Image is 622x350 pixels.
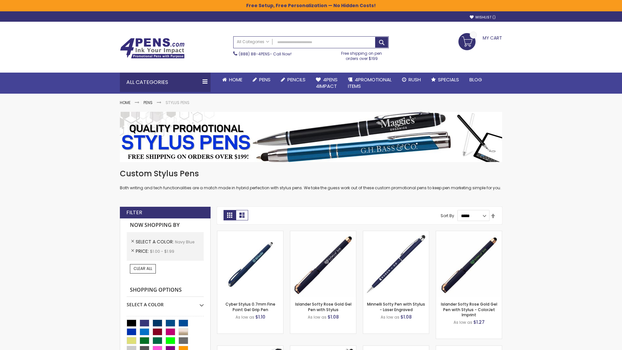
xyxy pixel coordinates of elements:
a: Clear All [130,264,156,273]
span: $1.08 [328,314,339,320]
a: Minnelli Softy Pen with Stylus - Laser Engraved-Navy Blue [363,231,429,236]
a: Specials [426,73,464,87]
a: Home [217,73,248,87]
span: $1.00 - $1.99 [150,249,174,254]
strong: Grid [224,210,236,220]
a: (888) 88-4PENS [239,51,270,57]
span: Navy Blue [175,239,194,245]
span: As low as [454,320,472,325]
div: Free shipping on pen orders over $199 [335,48,389,61]
a: 4PROMOTIONALITEMS [343,73,397,94]
a: Islander Softy Rose Gold Gel Pen with Stylus - ColorJet Imprint [441,301,497,317]
span: $1.10 [255,314,265,320]
span: 4Pens 4impact [316,76,338,89]
span: Blog [469,76,482,83]
a: Rush [397,73,426,87]
a: Islander Softy Rose Gold Gel Pen with Stylus-Navy Blue [290,231,356,236]
strong: Now Shopping by [127,218,204,232]
label: Sort By [441,213,454,218]
span: Home [229,76,242,83]
span: Pencils [287,76,305,83]
img: Islander Softy Rose Gold Gel Pen with Stylus-Navy Blue [290,231,356,297]
span: Clear All [133,266,152,271]
a: Islander Softy Rose Gold Gel Pen with Stylus - ColorJet Imprint-Navy Blue [436,231,502,236]
span: $1.27 [473,319,485,325]
img: Minnelli Softy Pen with Stylus - Laser Engraved-Navy Blue [363,231,429,297]
span: Select A Color [136,239,175,245]
div: Select A Color [127,297,204,308]
img: Stylus Pens [120,112,502,162]
img: 4Pens Custom Pens and Promotional Products [120,38,185,59]
span: Price [136,248,150,254]
img: Islander Softy Rose Gold Gel Pen with Stylus - ColorJet Imprint-Navy Blue [436,231,502,297]
span: As low as [308,314,327,320]
a: Home [120,100,131,105]
strong: Filter [126,209,142,216]
span: Rush [409,76,421,83]
span: - Call Now! [239,51,292,57]
a: Blog [464,73,487,87]
a: All Categories [234,37,272,47]
strong: Shopping Options [127,283,204,297]
strong: Stylus Pens [166,100,190,105]
a: Pencils [276,73,311,87]
span: All Categories [237,39,269,44]
span: Pens [259,76,271,83]
img: Cyber Stylus 0.7mm Fine Point Gel Grip Pen-Navy Blue [217,231,283,297]
span: As low as [381,314,399,320]
a: Islander Softy Rose Gold Gel Pen with Stylus [295,301,351,312]
a: Pens [248,73,276,87]
a: Pens [144,100,153,105]
a: Cyber Stylus 0.7mm Fine Point Gel Grip Pen [225,301,275,312]
div: All Categories [120,73,211,92]
a: Cyber Stylus 0.7mm Fine Point Gel Grip Pen-Navy Blue [217,231,283,236]
span: As low as [236,314,254,320]
span: Specials [438,76,459,83]
div: Both writing and tech functionalities are a match made in hybrid perfection with stylus pens. We ... [120,169,502,191]
a: Wishlist [470,15,496,20]
span: $1.08 [400,314,412,320]
a: Minnelli Softy Pen with Stylus - Laser Engraved [367,301,425,312]
a: 4Pens4impact [311,73,343,94]
h1: Custom Stylus Pens [120,169,502,179]
span: 4PROMOTIONAL ITEMS [348,76,392,89]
